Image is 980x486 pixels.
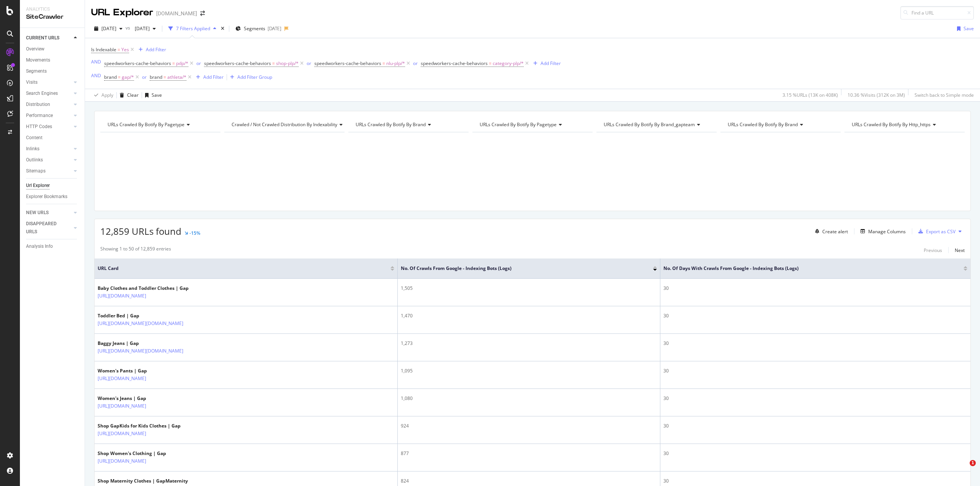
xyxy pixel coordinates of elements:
[401,450,657,457] div: 877
[915,92,974,98] div: Switch back to Simple mode
[26,220,65,236] div: DISAPPEARED URLS
[356,121,426,128] span: URLs Crawled By Botify By brand
[489,60,492,67] span: =
[142,89,162,101] button: Save
[401,265,641,272] span: No. of Crawls from Google - Indexing Bots (Logs)
[189,230,200,236] div: -15%
[142,74,147,80] div: or
[98,450,180,457] div: Shop Women's Clothing | Gap
[100,225,181,237] span: 12,859 URLs found
[604,121,695,128] span: URLs Crawled By Botify By brand_gapteam
[219,25,226,33] div: times
[421,60,488,67] span: speedworkers-cache-behaviors
[782,92,838,98] div: 3.15 % URLs ( 13K on 408K )
[26,182,50,190] div: Url Explorer
[272,60,275,67] span: =
[204,60,271,67] span: speedworkers-cache-behaviors
[663,340,967,347] div: 30
[26,45,44,53] div: Overview
[954,460,972,478] iframe: Intercom live chat
[91,72,101,79] button: AND
[900,6,974,20] input: Find a URL
[91,23,126,35] button: [DATE]
[276,58,299,69] span: shop-plp/*
[91,46,116,53] span: Is Indexable
[924,245,942,255] button: Previous
[91,89,113,101] button: Apply
[852,121,931,128] span: URLs Crawled By Botify By http_https
[26,89,72,98] a: Search Engines
[822,228,848,235] div: Create alert
[193,73,224,82] button: Add Filter
[401,367,657,374] div: 1,095
[118,74,121,80] span: =
[955,245,965,255] button: Next
[26,78,72,86] a: Visits
[728,121,798,128] span: URLs Crawled By Botify By brand
[227,73,272,82] button: Add Filter Group
[493,58,524,69] span: category-plp/*
[230,119,349,131] h4: Crawled / Not Crawled Distribution By Indexability
[26,123,52,131] div: HTTP Codes
[663,478,967,484] div: 30
[98,367,180,374] div: Women's Pants | Gap
[26,209,72,217] a: NEW URLS
[98,265,389,272] span: URL Card
[98,395,180,402] div: Women's Jeans | Gap
[104,60,171,67] span: speedworkers-cache-behaviors
[26,45,79,53] a: Overview
[401,478,657,484] div: 824
[915,225,955,237] button: Export as CSV
[955,247,965,254] div: Next
[26,89,58,98] div: Search Engines
[126,24,132,31] span: vs
[401,285,657,292] div: 1,505
[26,112,53,120] div: Performance
[26,34,59,42] div: CURRENT URLS
[386,58,405,69] span: nlu-plp/*
[726,119,834,131] h4: URLs Crawled By Botify By brand
[26,134,42,142] div: Content
[541,60,561,67] div: Add Filter
[165,23,219,35] button: 7 Filters Applied
[926,228,955,235] div: Export as CSV
[970,460,976,466] span: 1
[868,228,906,235] div: Manage Columns
[663,395,967,402] div: 30
[857,227,906,236] button: Manage Columns
[307,60,311,67] button: or
[663,312,967,319] div: 30
[911,89,974,101] button: Switch back to Simple mode
[354,119,462,131] h4: URLs Crawled By Botify By brand
[26,134,79,142] a: Content
[26,56,79,64] a: Movements
[98,375,146,382] a: [URL][DOMAIN_NAME]
[924,247,942,254] div: Previous
[954,23,974,35] button: Save
[91,6,153,19] div: URL Explorer
[98,312,217,319] div: Toddler Bed | Gap
[237,74,272,80] div: Add Filter Group
[136,45,166,54] button: Add Filter
[401,340,657,347] div: 1,273
[104,74,117,80] span: brand
[127,92,139,98] div: Clear
[176,58,188,69] span: pdp/*
[26,193,67,201] div: Explorer Bookmarks
[26,145,39,153] div: Inlinks
[382,60,385,67] span: =
[26,56,50,64] div: Movements
[478,119,586,131] h4: URLs Crawled By Botify By pagetype
[167,72,186,83] span: athleta/*
[413,60,418,67] button: or
[98,292,146,300] a: [URL][DOMAIN_NAME]
[142,73,147,81] button: or
[26,242,53,250] div: Analysis Info
[663,450,967,457] div: 30
[480,121,557,128] span: URLs Crawled By Botify By pagetype
[98,423,181,429] div: Shop GapKids for Kids Clothes | Gap
[98,430,146,437] a: [URL][DOMAIN_NAME]
[26,67,47,75] div: Segments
